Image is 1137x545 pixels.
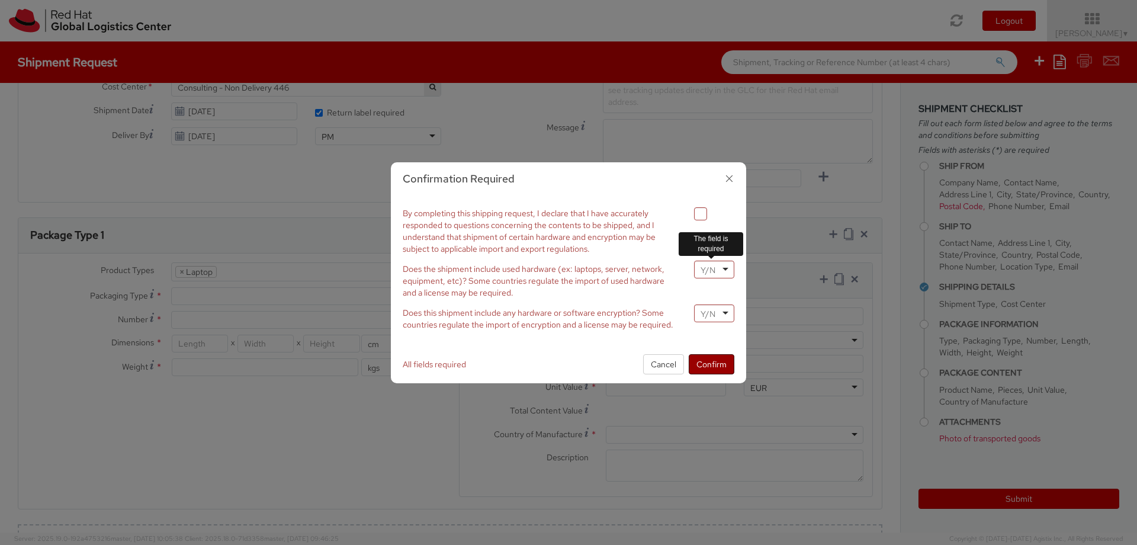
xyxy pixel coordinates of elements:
span: Does this shipment include any hardware or software encryption? Some countries regulate the impor... [403,307,673,330]
input: Y/N [701,308,718,320]
span: Does the shipment include used hardware (ex: laptops, server, network, equipment, etc)? Some coun... [403,264,664,298]
span: All fields required [403,359,466,370]
h3: Confirmation Required [403,171,734,187]
button: Confirm [689,354,734,374]
input: Y/N [701,264,718,276]
div: The field is required [679,232,743,256]
span: By completing this shipping request, I declare that I have accurately responded to questions conc... [403,208,656,254]
button: Cancel [643,354,684,374]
